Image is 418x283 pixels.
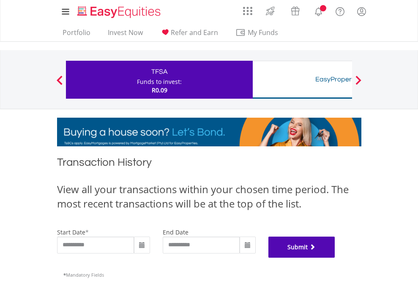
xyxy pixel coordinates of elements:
span: Mandatory Fields [63,272,104,278]
label: start date [57,228,85,236]
img: EasyEquities_Logo.png [76,5,164,19]
h1: Transaction History [57,155,361,174]
a: FAQ's and Support [329,2,351,19]
a: AppsGrid [238,2,258,16]
img: thrive-v2.svg [263,4,277,18]
img: grid-menu-icon.svg [243,6,252,16]
a: Vouchers [283,2,308,18]
button: Next [350,80,367,88]
button: Previous [51,80,68,88]
div: TFSA [71,66,248,78]
a: Notifications [308,2,329,19]
span: Refer and Earn [171,28,218,37]
a: Invest Now [104,28,146,41]
div: View all your transactions within your chosen time period. The most recent transactions will be a... [57,182,361,211]
a: Home page [74,2,164,19]
img: vouchers-v2.svg [288,4,302,18]
span: R0.09 [152,86,167,94]
a: Portfolio [59,28,94,41]
span: My Funds [235,27,291,38]
div: Funds to invest: [137,78,182,86]
button: Submit [268,237,335,258]
a: My Profile [351,2,372,21]
label: end date [163,228,189,236]
img: EasyMortage Promotion Banner [57,118,361,146]
a: Refer and Earn [157,28,221,41]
